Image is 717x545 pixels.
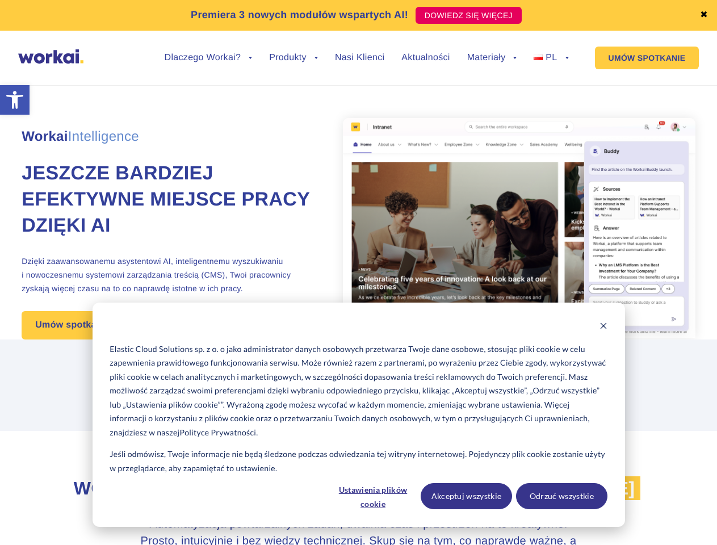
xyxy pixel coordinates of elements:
span: Workai [22,116,139,144]
a: Aktualności [401,53,450,62]
a: Nasi Klienci [335,53,384,62]
button: Dismiss cookie banner [599,320,607,334]
a: Produkty [269,53,318,62]
p: Jeśli odmówisz, Twoje informacje nie będą śledzone podczas odwiedzania tej witryny internetowej. ... [110,447,607,475]
p: Premiera 3 nowych modułów wspartych AI! [191,7,408,23]
button: Odrzuć wszystkie [516,483,607,509]
p: Elastic Cloud Solutions sp. z o. o jako administrator danych osobowych przetwarza Twoje dane osob... [110,342,607,440]
p: Dzięki zaawansowanemu asystentowi AI, inteligentnemu wyszukiwaniu i nowoczesnemu systemowi zarząd... [22,254,316,295]
em: Intelligence [68,129,139,144]
a: Materiały [467,53,517,62]
a: Dlaczego Workai? [165,53,253,62]
div: Cookie banner [93,303,625,527]
button: Ustawienia plików cookie [329,483,417,509]
a: ✖ [700,11,708,20]
h2: Workai Intelligence [44,476,674,501]
h1: Jeszcze bardziej efektywne miejsce pracy dzięki AI [22,161,316,239]
a: DOWIEDZ SIĘ WIĘCEJ [416,7,522,24]
button: Akceptuj wszystkie [421,483,512,509]
span: PL [546,53,557,62]
a: Polityce Prywatności. [180,426,258,440]
a: Umów spotkanie [22,311,124,339]
a: UMÓW SPOTKANIE [595,47,699,69]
